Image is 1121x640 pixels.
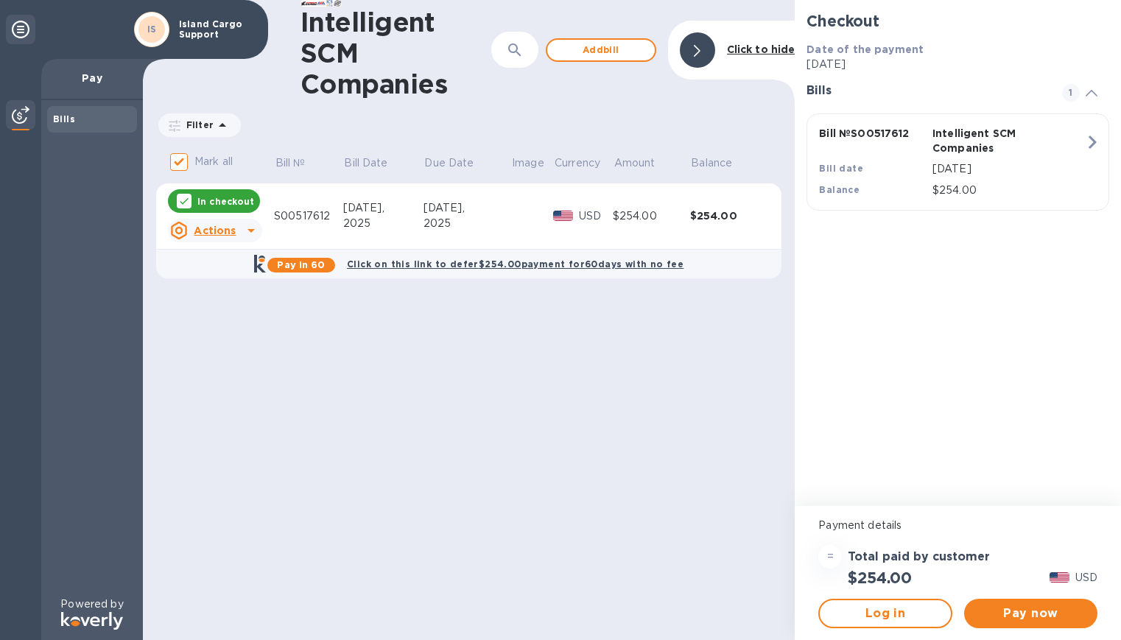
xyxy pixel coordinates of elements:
[277,259,325,270] b: Pay in 60
[1050,572,1069,583] img: USD
[180,119,214,131] p: Filter
[424,155,493,171] span: Due Date
[424,155,474,171] p: Due Date
[848,569,912,587] h2: $254.00
[579,208,613,224] p: USD
[343,216,424,231] div: 2025
[807,113,1109,211] button: Bill №S00517612Intelligent SCM CompaniesBill date[DATE]Balance$254.00
[194,154,233,169] p: Mark all
[832,605,938,622] span: Log in
[807,57,1109,72] p: [DATE]
[512,155,544,171] p: Image
[818,518,1097,533] p: Payment details
[1075,570,1097,586] p: USD
[424,200,511,216] div: [DATE],
[344,155,387,171] p: Bill Date
[53,113,75,124] b: Bills
[197,195,254,208] p: In checkout
[179,19,253,40] p: Island Cargo Support
[613,208,690,224] div: $254.00
[546,38,656,62] button: Addbill
[807,43,924,55] b: Date of the payment
[848,550,990,564] h3: Total paid by customer
[275,155,306,171] p: Bill №
[275,155,325,171] span: Bill №
[964,599,1097,628] button: Pay now
[727,43,795,55] b: Click to hide
[614,155,675,171] span: Amount
[819,163,863,174] b: Bill date
[690,208,767,223] div: $254.00
[818,545,842,569] div: =
[194,225,236,236] u: Actions
[274,208,343,224] div: S00517612
[344,155,407,171] span: Bill Date
[60,597,123,612] p: Powered by
[424,216,511,231] div: 2025
[1062,84,1080,102] span: 1
[819,126,927,141] p: Bill № S00517612
[807,84,1044,98] h3: Bills
[819,184,860,195] b: Balance
[559,41,643,59] span: Add bill
[691,155,732,171] p: Balance
[932,126,1040,155] p: Intelligent SCM Companies
[343,200,424,216] div: [DATE],
[976,605,1086,622] span: Pay now
[301,7,491,99] h1: Intelligent SCM Companies
[555,155,600,171] p: Currency
[347,259,684,270] b: Click on this link to defer $254.00 payment for 60 days with no fee
[691,155,751,171] span: Balance
[61,612,123,630] img: Logo
[53,71,131,85] p: Pay
[147,24,157,35] b: IS
[932,161,1085,177] p: [DATE]
[807,12,1109,30] h2: Checkout
[932,183,1085,198] p: $254.00
[818,599,952,628] button: Log in
[553,211,573,221] img: USD
[614,155,656,171] p: Amount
